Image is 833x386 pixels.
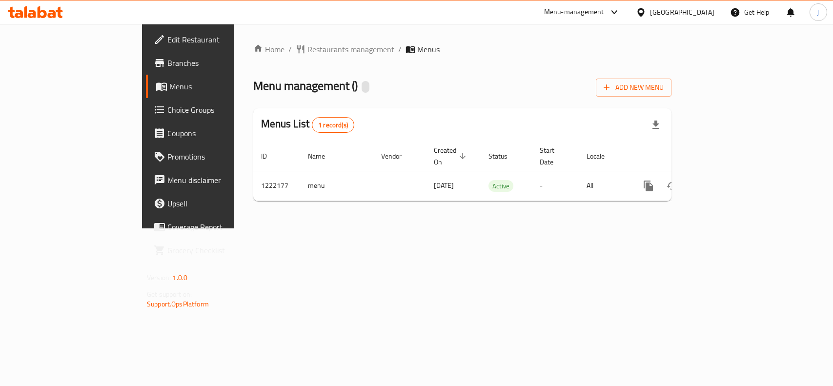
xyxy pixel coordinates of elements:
[308,150,338,162] span: Name
[253,75,358,97] span: Menu management ( )
[644,113,668,137] div: Export file
[146,51,281,75] a: Branches
[167,221,273,233] span: Coverage Report
[261,150,280,162] span: ID
[307,43,394,55] span: Restaurants management
[167,151,273,163] span: Promotions
[312,117,354,133] div: Total records count
[147,271,171,284] span: Version:
[167,127,273,139] span: Coupons
[167,244,273,256] span: Grocery Checklist
[544,6,604,18] div: Menu-management
[167,174,273,186] span: Menu disclaimer
[488,150,520,162] span: Status
[146,75,281,98] a: Menus
[146,145,281,168] a: Promotions
[604,81,664,94] span: Add New Menu
[398,43,402,55] li: /
[261,117,354,133] h2: Menus List
[146,215,281,239] a: Coverage Report
[296,43,394,55] a: Restaurants management
[146,168,281,192] a: Menu disclaimer
[253,43,671,55] nav: breadcrumb
[650,7,714,18] div: [GEOGRAPHIC_DATA]
[146,98,281,122] a: Choice Groups
[253,142,738,201] table: enhanced table
[488,181,513,192] span: Active
[637,174,660,198] button: more
[300,171,373,201] td: menu
[381,150,414,162] span: Vendor
[629,142,738,171] th: Actions
[167,104,273,116] span: Choice Groups
[532,171,579,201] td: -
[660,174,684,198] button: Change Status
[434,144,469,168] span: Created On
[417,43,440,55] span: Menus
[172,271,187,284] span: 1.0.0
[169,81,273,92] span: Menus
[146,239,281,262] a: Grocery Checklist
[312,121,354,130] span: 1 record(s)
[167,198,273,209] span: Upsell
[167,57,273,69] span: Branches
[147,288,192,301] span: Get support on:
[146,28,281,51] a: Edit Restaurant
[288,43,292,55] li: /
[434,179,454,192] span: [DATE]
[579,171,629,201] td: All
[167,34,273,45] span: Edit Restaurant
[587,150,617,162] span: Locale
[488,180,513,192] div: Active
[540,144,567,168] span: Start Date
[147,298,209,310] a: Support.OpsPlatform
[146,192,281,215] a: Upsell
[596,79,671,97] button: Add New Menu
[146,122,281,145] a: Coupons
[817,7,819,18] span: j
